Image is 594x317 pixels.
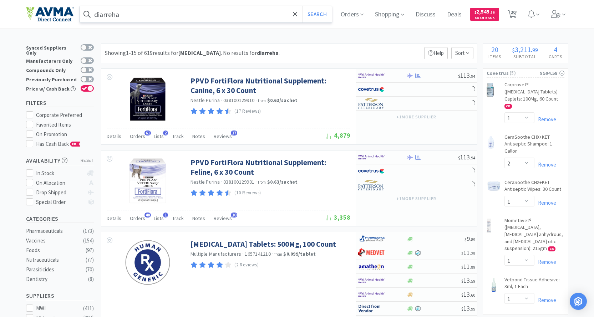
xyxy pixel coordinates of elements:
a: Remove [534,116,556,123]
div: MWI [36,304,80,313]
img: 77fca1acd8b6420a9015268ca798ef17_1.png [358,166,385,177]
span: 13 [461,276,475,285]
span: . 99 [470,265,475,270]
span: Details [107,215,121,221]
p: (17 Reviews) [234,108,261,115]
span: CB [505,104,512,108]
span: from [258,98,266,103]
button: +1more supplier [393,194,440,204]
span: 9 [464,235,475,243]
div: In Stock [36,169,83,178]
span: Cash Back [474,16,495,21]
span: 038100129910 [223,97,254,103]
div: $504.58 [540,69,564,77]
span: Lists [154,215,164,221]
span: $ [461,278,463,284]
div: On Allocation [36,179,83,187]
div: Special Order [36,198,83,206]
img: 3b9b20b6d6714189bbd94692ba2d9396_693378.png [487,83,494,97]
span: Covetrus [487,69,509,77]
span: 113 [458,71,475,80]
span: 13 [461,290,475,298]
span: Has Cash Back [36,140,81,147]
strong: $0.63 / sachet [267,97,298,103]
p: Help [424,47,448,59]
button: +1more supplier [393,112,440,122]
div: ( 173 ) [83,227,94,235]
img: f6b2451649754179b5b4e0c70c3f7cb0_2.png [358,70,385,81]
span: · [242,251,244,257]
strong: $0.099 / tablet [283,251,316,257]
span: CB [548,247,555,251]
span: Track [172,215,184,221]
img: b93f22d409ef4eaf86748db5fe1090f2_162733.png [125,239,171,286]
span: 13 [461,304,475,312]
span: $ [458,155,460,160]
span: $ [474,10,476,15]
strong: [MEDICAL_DATA] [178,49,221,56]
img: e4e33dab9f054f5782a47901c742baa9_102.png [26,7,74,22]
span: 3,358 [326,213,350,221]
div: On Promotion [36,130,94,139]
div: Dentistry [26,275,84,283]
h5: Filters [26,99,94,107]
img: 7915dbd3f8974342a4dc3feb8efc1740_58.png [358,234,385,244]
span: Orders [130,215,145,221]
span: Orders [130,133,145,139]
a: [MEDICAL_DATA] Tablets: 500Mg, 100 Count [191,239,336,249]
a: 20 [505,12,519,19]
span: 61 [144,131,151,136]
img: f5e969b455434c6296c6d81ef179fa71_3.png [358,180,385,190]
span: Showing 1-15 of 619 results for . No results for . [105,49,280,56]
div: Synced Suppliers Only [26,44,77,55]
span: $ [464,237,467,242]
a: CeraSoothe CHX+KET Antiseptic Wipes: 30 Count [504,179,564,196]
div: Price w/ Cash Back [26,85,77,91]
span: 113 [458,153,475,161]
div: ( 77 ) [86,256,94,264]
img: 6d7e23ac5989483d93a7f7d13d92f036_26133.png [487,278,501,292]
a: Remove [534,199,556,206]
img: 3331a67d23dc422aa21b1ec98afbf632_11.png [358,261,385,272]
a: CeraSoothe CHX+KET Antiseptic Shampoo: 1 Gallon [504,134,564,158]
img: bdd3c0f4347043b9a893056ed883a29a_120.png [358,247,385,258]
span: from [258,180,266,185]
span: . 89 [470,237,475,242]
span: 11 [461,249,475,257]
span: $ [461,265,463,270]
span: Notes [192,215,205,221]
span: $ [458,73,460,79]
a: Nestle Purina [191,97,220,103]
a: Deals [444,11,464,18]
h5: Categories [26,215,94,223]
img: f6b2451649754179b5b4e0c70c3f7cb0_2.png [358,275,385,286]
button: Search [302,6,332,22]
span: Lists [154,133,164,139]
div: Favorited Items [36,121,94,129]
span: reset [81,157,94,164]
div: Manufacturers Only [26,57,77,63]
span: $ [461,306,463,312]
div: ( 154 ) [83,236,94,245]
span: 10 [231,213,237,218]
span: 48 [144,213,151,218]
span: Details [107,133,121,139]
div: Vaccines [26,236,84,245]
div: ( 8 ) [88,275,94,283]
span: · [255,179,257,185]
a: $2,545.58Cash Back [470,5,499,24]
a: Multiple Manufacturers [191,251,242,257]
a: Nestle Purina [191,179,220,185]
span: from [274,252,282,257]
span: 20 [491,45,498,54]
img: 98ea8c67f1e743c1ac68aca3a593037a_418462.png [487,180,501,192]
img: 3cca44f865dd4438a8ee5428b4d0f338_88627.jpeg [125,158,171,204]
p: (10 Reviews) [234,189,261,197]
div: Corporate Preferred [36,111,94,119]
h4: Items [483,53,507,60]
strong: diarreha [257,49,279,56]
span: · [221,97,222,103]
span: Notes [192,133,205,139]
span: 1 [163,213,168,218]
img: f5e969b455434c6296c6d81ef179fa71_3.png [358,98,385,109]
